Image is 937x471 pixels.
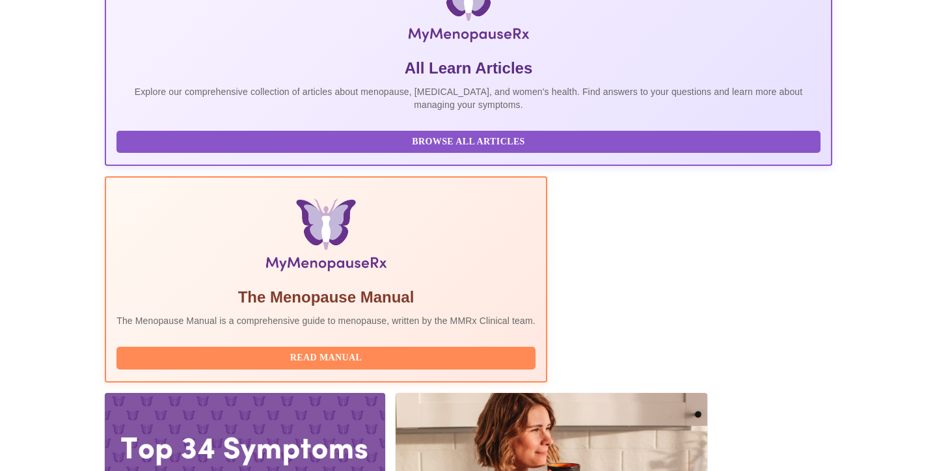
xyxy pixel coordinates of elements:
img: Menopause Manual [183,198,468,276]
span: Read Manual [129,350,523,366]
p: The Menopause Manual is a comprehensive guide to menopause, written by the MMRx Clinical team. [116,314,536,327]
p: Explore our comprehensive collection of articles about menopause, [MEDICAL_DATA], and women's hea... [116,85,821,111]
a: Read Manual [116,351,539,362]
a: Browse All Articles [116,135,824,146]
h5: The Menopause Manual [116,287,536,308]
button: Read Manual [116,347,536,370]
button: Browse All Articles [116,131,821,154]
span: Browse All Articles [129,134,808,150]
h5: All Learn Articles [116,58,821,79]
